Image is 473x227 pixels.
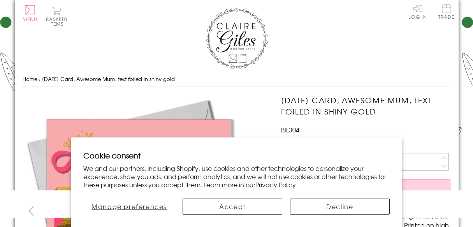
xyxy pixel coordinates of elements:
span: Trade [438,4,455,19]
span: [DATE] Card, Awesome Mum, text foiled in shiny gold [42,75,175,83]
p: We and our partners, including Shopify, use cookies and other technologies to personalize your ex... [83,164,390,188]
span: 0 items [49,16,67,27]
span: › [39,75,40,83]
span: BIL304 [281,125,299,134]
h2: Cookie consent [83,150,390,161]
button: prev [23,202,40,220]
h1: [DATE] Card, Awesome Mum, text foiled in shiny gold [281,95,450,117]
span: £3.50 [281,134,300,145]
img: Claire Giles Greetings Cards [206,8,268,69]
a: Trade [438,4,455,21]
span: Menu [23,16,38,23]
a: Home [23,75,37,83]
button: Menu [23,5,38,21]
a: Log In [408,4,427,19]
nav: breadcrumbs [23,71,451,87]
button: Manage preferences [83,199,175,215]
span: Manage preferences [91,202,167,211]
button: Decline [290,199,390,215]
button: Accept [183,199,282,215]
a: Privacy Policy [255,180,296,189]
button: Basket0 items [46,6,67,26]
